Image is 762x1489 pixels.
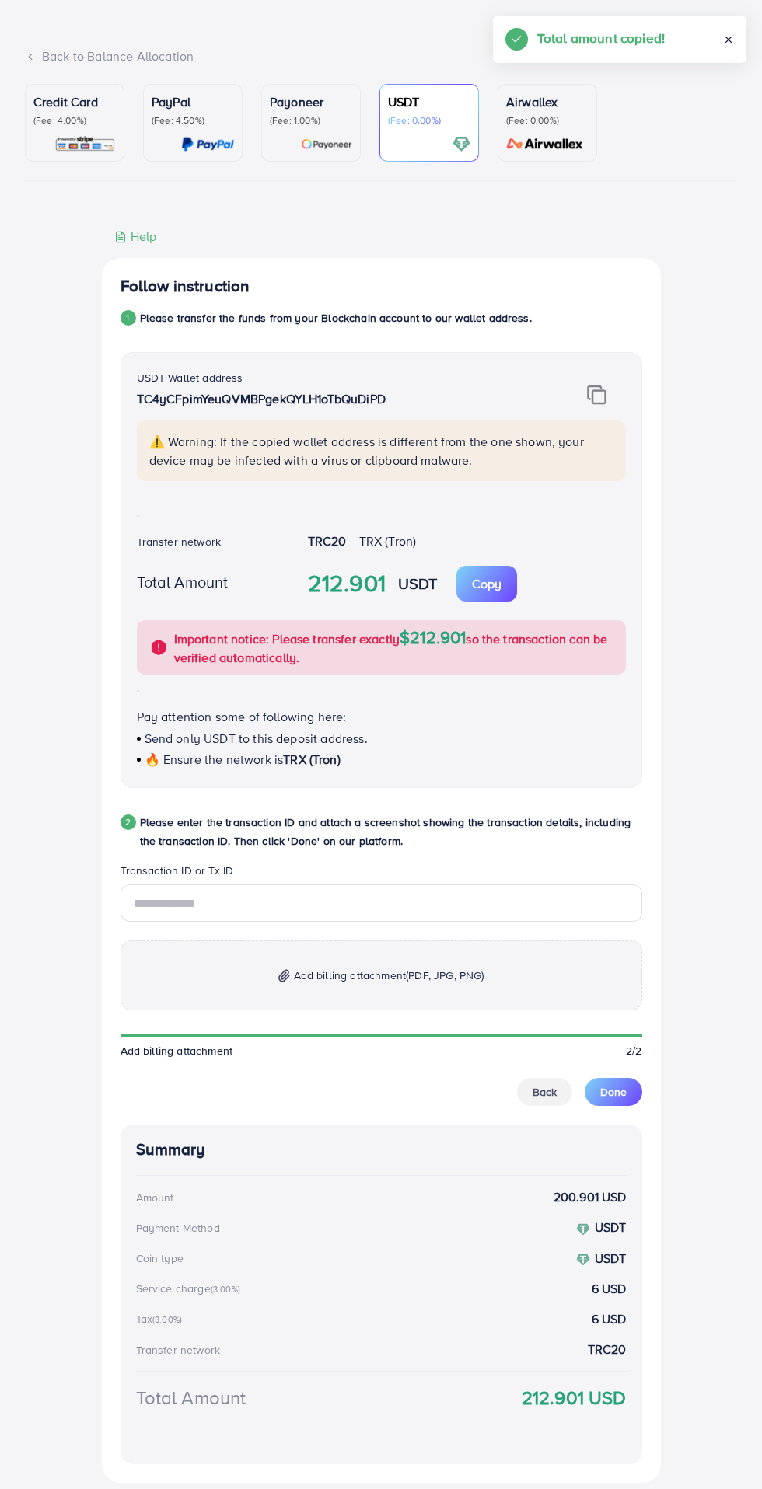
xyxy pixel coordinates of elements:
[152,114,234,127] p: (Fee: 4.50%)
[587,385,606,405] img: img
[406,968,484,983] span: (PDF, JPG, PNG)
[140,813,642,850] p: Please enter the transaction ID and attach a screenshot showing the transaction details, includin...
[301,135,352,153] img: card
[600,1084,627,1100] span: Done
[136,1342,221,1358] div: Transfer network
[114,228,157,246] div: Help
[137,570,229,593] label: Total Amount
[595,1219,627,1236] strong: USDT
[136,1140,627,1159] h4: Summary
[136,1250,184,1266] div: Coin type
[456,566,517,602] button: Copy
[149,432,617,469] p: ⚠️ Warning: If the copied wallet address is different from the one shown, your device may be infe...
[137,707,626,726] p: Pay attention some of following here:
[136,1384,246,1411] div: Total Amount
[137,370,243,385] label: USDT Wallet address
[136,1190,174,1205] div: Amount
[136,1220,220,1236] div: Payment Method
[576,1253,590,1267] img: coin
[152,92,234,111] p: PayPal
[472,574,502,593] p: Copy
[522,1384,627,1411] strong: 212.901 USD
[121,863,642,884] legend: Transaction ID or Tx ID
[359,532,417,549] span: TRX (Tron)
[592,1280,627,1298] strong: 6 USD
[137,389,540,408] p: TC4yCFpimYeuQVMBPgekQYLH1oTbQuDiPD
[453,135,470,153] img: card
[506,114,589,127] p: (Fee: 0.00%)
[537,28,665,48] h5: Total amount copied!
[278,969,290,982] img: img
[294,966,484,985] span: Add billing attachment
[137,534,222,549] label: Transfer network
[136,1281,245,1296] div: Service charge
[270,114,352,127] p: (Fee: 1.00%)
[25,47,737,65] div: Back to Balance Allocation
[136,1311,187,1327] div: Tax
[502,135,589,153] img: card
[54,135,116,153] img: card
[308,532,347,549] strong: TRC20
[121,310,136,326] div: 1
[506,92,589,111] p: Airwallex
[388,114,470,127] p: (Fee: 0.00%)
[592,1310,627,1328] strong: 6 USD
[33,114,116,127] p: (Fee: 4.00%)
[388,92,470,111] p: USDT
[400,625,466,649] span: $212.901
[626,1043,641,1058] span: 2/2
[588,1341,627,1358] strong: TRC20
[308,567,386,601] strong: 212.901
[137,729,626,748] p: Send only USDT to this deposit address.
[152,1313,182,1326] small: (3.00%)
[696,1419,750,1477] iframe: Chat
[517,1078,572,1106] button: Back
[283,751,341,768] span: TRX (Tron)
[33,92,116,111] p: Credit Card
[121,814,136,830] div: 2
[181,135,234,153] img: card
[270,92,352,111] p: Payoneer
[398,572,438,595] strong: USDT
[554,1188,627,1206] strong: 200.901 USD
[576,1222,590,1236] img: coin
[140,309,532,327] p: Please transfer the funds from your Blockchain account to our wallet address.
[174,628,617,667] p: Important notice: Please transfer exactly so the transaction can be verified automatically.
[533,1084,557,1100] span: Back
[145,751,284,768] span: 🔥 Ensure the network is
[121,1043,233,1058] span: Add billing attachment
[585,1078,642,1106] button: Done
[149,638,168,657] img: alert
[211,1283,240,1295] small: (3.00%)
[595,1250,627,1267] strong: USDT
[121,277,250,296] h4: Follow instruction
